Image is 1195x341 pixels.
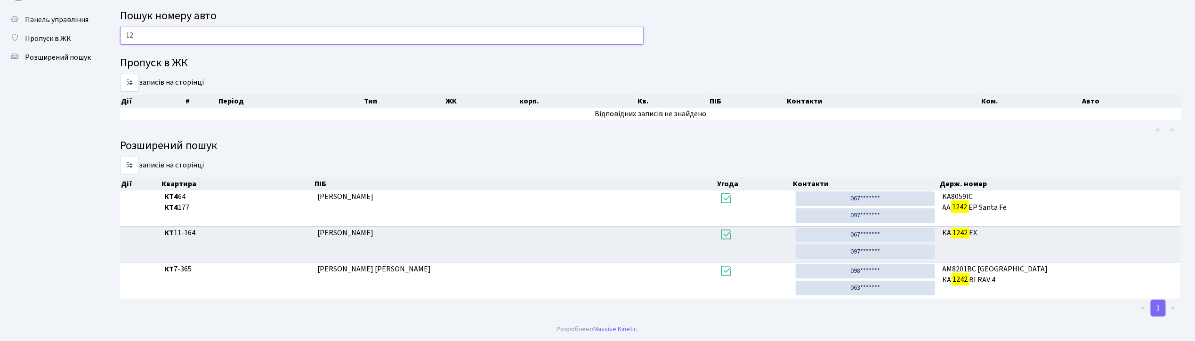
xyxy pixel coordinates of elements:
mark: 1242 [951,200,969,214]
th: Дії [120,95,185,108]
b: КТ4 [164,191,178,202]
span: Пошук номеру авто [120,8,217,24]
span: 64 177 [164,191,310,213]
a: Панель управління [5,10,99,29]
th: Контакти [786,95,981,108]
th: ЖК [444,95,518,108]
span: [PERSON_NAME] [PERSON_NAME] [317,264,431,274]
input: Пошук [120,27,644,45]
th: Тип [363,95,444,108]
th: ПІБ [314,177,716,190]
a: Розширений пошук [5,48,99,67]
th: Ком. [981,95,1082,108]
span: Пропуск в ЖК [25,33,71,44]
a: Massive Kinetic [593,324,637,334]
label: записів на сторінці [120,157,204,174]
mark: 1242 [952,226,969,239]
span: AM8201BC [GEOGRAPHIC_DATA] КА ВІ RAV 4 [943,264,1177,285]
th: # [185,95,218,108]
span: KA8059IC AA EP Santa Fe [943,191,1177,213]
span: [PERSON_NAME] [317,228,373,238]
select: записів на сторінці [120,157,139,174]
th: корп. [518,95,637,108]
td: Відповідних записів не знайдено [120,108,1181,120]
span: Розширений пошук [25,52,91,63]
th: Угода [716,177,792,190]
b: КТ [164,264,174,274]
span: 11-164 [164,228,310,238]
b: КТ [164,228,174,238]
th: Період [218,95,363,108]
th: Контакти [792,177,939,190]
h4: Пропуск в ЖК [120,56,1181,70]
th: Держ. номер [939,177,1181,190]
label: записів на сторінці [120,74,204,92]
th: Квартира [161,177,314,190]
h4: Розширений пошук [120,139,1181,153]
a: 1 [1151,300,1166,317]
span: Панель управління [25,15,89,25]
mark: 1242 [952,273,969,286]
span: [PERSON_NAME] [317,191,373,202]
th: Авто [1081,95,1181,108]
th: ПІБ [709,95,786,108]
th: Дії [120,177,161,190]
b: КТ4 [164,202,178,213]
span: 7-365 [164,264,310,275]
a: Пропуск в ЖК [5,29,99,48]
th: Кв. [637,95,709,108]
div: Розроблено . [557,324,638,334]
span: КА ЕХ [943,228,1177,238]
select: записів на сторінці [120,74,139,92]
